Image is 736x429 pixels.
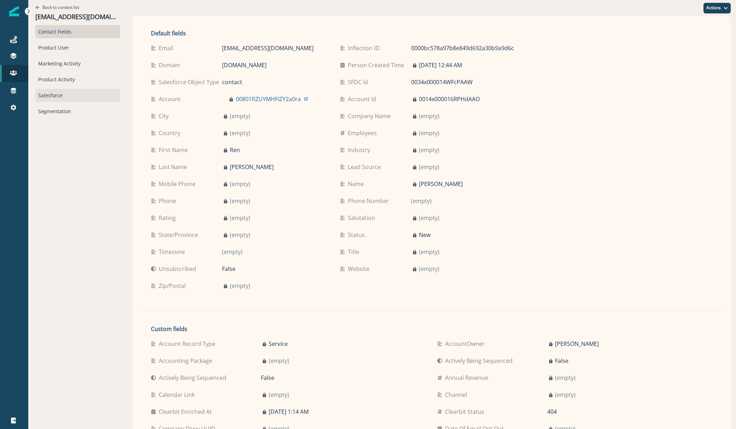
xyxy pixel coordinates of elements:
p: 00801RZUYMHFIZY2a0ra [236,95,301,103]
p: Website [348,265,372,273]
p: (empty) [419,146,439,154]
p: Back to contact list [42,4,79,10]
div: Contact Fields [35,25,120,38]
p: (empty) [555,373,576,382]
p: (empty) [419,129,439,137]
p: Domain [159,61,183,69]
p: (empty) [419,265,439,273]
p: Employees [348,129,380,137]
p: Rating [159,214,179,222]
p: Title [348,248,362,256]
p: Actively Being Sequenced [159,373,229,382]
p: Salutation [348,214,378,222]
p: (empty) [230,180,250,188]
p: (empty) [230,282,250,290]
p: 0014x000016RPHdAAO [419,95,480,103]
p: [PERSON_NAME] [555,340,599,348]
p: Phone [159,197,179,205]
p: Person Created Time [348,61,407,69]
p: (empty) [419,112,439,120]
p: [PERSON_NAME] [230,163,274,171]
p: Calendar Link [159,390,198,399]
p: (empty) [269,356,289,365]
p: Unsubscribed [159,265,199,273]
p: Name [348,180,367,188]
img: Inflection [9,6,19,16]
p: First Name [159,146,191,154]
p: 404 [547,407,557,416]
p: False [555,356,568,365]
p: (empty) [269,390,289,399]
p: Mobile Phone [159,180,198,188]
p: [EMAIL_ADDRESS][DOMAIN_NAME] [222,44,314,52]
p: Country [159,129,183,137]
h2: Custom fields [151,326,712,332]
p: [DATE] 12:44 AM [419,61,462,69]
p: SFDC Id [348,78,371,86]
p: Timezone [159,248,188,256]
p: (empty) [222,248,243,256]
p: 0000bc578a97b8e849d692a30b9a9d6c [411,44,514,52]
p: Clearbit Status [445,407,487,416]
p: (empty) [230,129,250,137]
p: Company Name [348,112,393,120]
p: (empty) [230,231,250,239]
div: Salesforce [35,89,120,102]
p: Clearbit Enriched At [159,407,215,416]
p: Channel [445,390,470,399]
p: (empty) [411,197,432,205]
p: AccountOwner [445,340,487,348]
p: (empty) [230,112,250,120]
p: (empty) [230,214,250,222]
h2: Default fields [151,30,518,37]
p: Status [348,231,368,239]
p: False [261,373,274,382]
p: Accounting Package [159,356,215,365]
p: Ren [230,146,240,154]
p: Salesforce Object Type [159,78,222,86]
p: Lead Source [348,163,384,171]
p: Last Name [159,163,190,171]
p: (empty) [555,390,576,399]
p: Actively Being Sequenced [445,356,515,365]
p: (empty) [419,248,439,256]
p: (empty) [230,197,250,205]
p: Service [269,340,288,348]
p: contact [222,78,242,86]
p: New [419,231,431,239]
p: Account Id [348,95,379,103]
button: Go back [35,4,79,10]
p: Annual Revenue [445,373,491,382]
p: Inflection ID [348,44,382,52]
p: False [222,265,235,273]
p: [PERSON_NAME] [419,180,463,188]
p: Industry [348,146,373,154]
button: Actions [703,3,731,13]
p: Email [159,44,176,52]
p: Phone Number [348,197,392,205]
p: City [159,112,171,120]
p: (empty) [419,214,439,222]
div: Marketing Activity [35,57,120,70]
p: State/Province [159,231,201,239]
p: Zip/Postal [159,282,188,290]
p: [DOMAIN_NAME] [222,61,267,69]
p: Account [159,95,183,103]
p: [DATE] 1:14 AM [269,407,309,416]
p: 0034x000014WFcPAAW [411,78,473,86]
p: (empty) [419,163,439,171]
div: Product Activity [35,73,120,86]
div: Product User [35,41,120,54]
p: [EMAIL_ADDRESS][DOMAIN_NAME] [35,13,120,21]
p: Account Record Type [159,340,218,348]
div: Segmentation [35,105,120,118]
